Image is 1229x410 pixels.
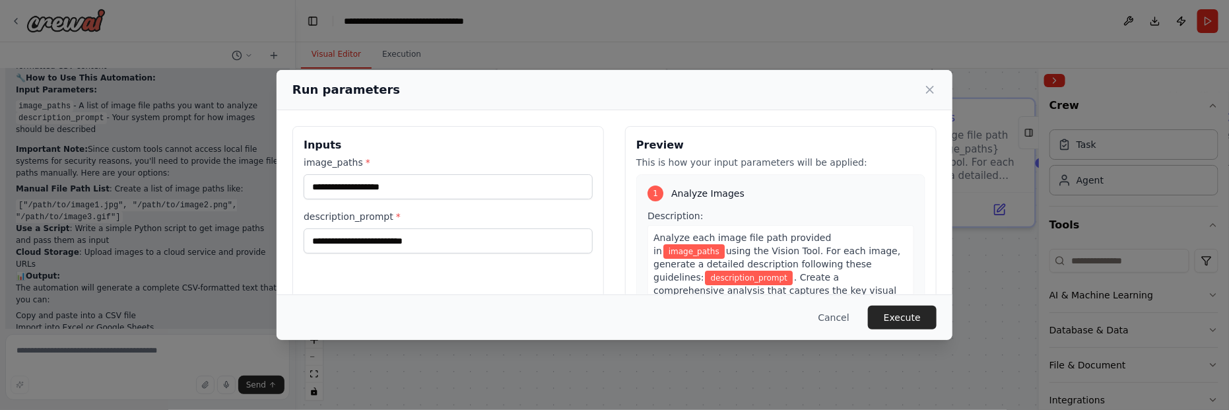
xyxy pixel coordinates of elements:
[705,271,792,285] span: Variable: description_prompt
[304,137,593,153] h3: Inputs
[648,211,703,221] span: Description:
[636,156,925,169] p: This is how your input parameters will be applied:
[304,210,593,223] label: description_prompt
[636,137,925,153] h3: Preview
[653,246,900,283] span: using the Vision Tool. For each image, generate a detailed description following these guidelines:
[648,186,663,201] div: 1
[304,156,593,169] label: image_paths
[868,306,937,329] button: Execute
[663,244,725,259] span: Variable: image_paths
[671,187,745,200] span: Analyze Images
[653,232,831,256] span: Analyze each image file path provided in
[292,81,400,99] h2: Run parameters
[808,306,860,329] button: Cancel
